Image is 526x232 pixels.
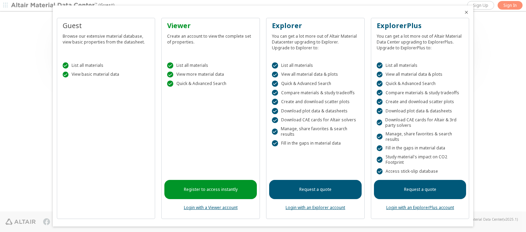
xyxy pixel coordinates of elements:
[272,90,278,96] div: 
[377,117,464,128] div: Download CAE cards for Altair & 3rd party solvers
[377,145,464,151] div: Fill in the gaps in material data
[377,157,383,163] div: 
[374,180,466,199] a: Request a quote
[184,205,238,210] a: Login with a Viewer account
[272,62,278,69] div: 
[272,140,278,146] div: 
[272,129,278,135] div: 
[167,21,254,30] div: Viewer
[272,108,278,114] div: 
[63,21,150,30] div: Guest
[272,81,278,87] div: 
[167,30,254,45] div: Create an account to view the complete set of properties.
[63,62,69,69] div: 
[377,99,383,105] div: 
[272,117,278,123] div: 
[272,140,359,146] div: Fill in the gaps in material data
[167,62,173,69] div: 
[269,180,362,199] a: Request a quote
[272,99,278,105] div: 
[272,21,359,30] div: Explorer
[272,99,359,105] div: Create and download scatter plots
[63,72,150,78] div: View basic material data
[63,72,69,78] div: 
[272,108,359,114] div: Download plot data & datasheets
[272,72,278,78] div: 
[272,30,359,51] div: You can get a lot more out of Altair Material Datacenter upgrading to Explorer. Upgrade to Explor...
[377,145,383,151] div: 
[377,134,383,140] div: 
[377,108,464,114] div: Download plot data & datasheets
[63,62,150,69] div: List all materials
[377,81,383,87] div: 
[167,72,173,78] div: 
[272,72,359,78] div: View all material data & plots
[377,62,383,69] div: 
[272,81,359,87] div: Quick & Advanced Search
[377,21,464,30] div: ExplorerPlus
[377,72,464,78] div: View all material data & plots
[167,72,254,78] div: View more material data
[377,72,383,78] div: 
[377,99,464,105] div: Create and download scatter plots
[167,81,173,87] div: 
[377,154,464,165] div: Study material's impact on CO2 Footprint
[286,205,345,210] a: Login with an Explorer account
[167,81,254,87] div: Quick & Advanced Search
[386,205,454,210] a: Login with an ExplorerPlus account
[377,81,464,87] div: Quick & Advanced Search
[377,62,464,69] div: List all materials
[377,168,383,174] div: 
[63,30,150,45] div: Browse our extensive material database, view basic properties from the datasheet.
[464,10,469,15] button: Close
[272,90,359,96] div: Compare materials & study tradeoffs
[377,131,464,142] div: Manage, share favorites & search results
[377,168,464,174] div: Access stick-slip database
[377,30,464,51] div: You can get a lot more out of Altair Material Data Center upgrading to ExplorerPlus. Upgrade to E...
[167,62,254,69] div: List all materials
[377,90,383,96] div: 
[272,117,359,123] div: Download CAE cards for Altair solvers
[377,120,382,126] div: 
[377,108,383,114] div: 
[164,180,257,199] a: Register to access instantly
[377,90,464,96] div: Compare materials & study tradeoffs
[272,126,359,137] div: Manage, share favorites & search results
[272,62,359,69] div: List all materials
